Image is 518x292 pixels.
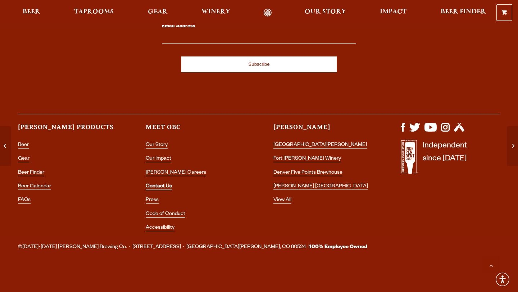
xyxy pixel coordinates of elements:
[197,9,235,17] a: Winery
[162,22,356,31] label: Email Address
[273,156,341,162] a: Fort [PERSON_NAME] Winery
[18,197,31,204] a: FAQs
[146,184,172,190] a: Contact Us
[146,211,185,218] a: Code of Conduct
[69,9,118,17] a: Taprooms
[146,197,159,204] a: Press
[454,128,464,134] a: Visit us on Untappd
[146,156,171,162] a: Our Impact
[273,123,372,138] h3: [PERSON_NAME]
[146,170,206,176] a: [PERSON_NAME] Careers
[18,184,51,190] a: Beer Calendar
[18,170,44,176] a: Beer Finder
[401,128,405,134] a: Visit us on Facebook
[181,56,337,72] input: Subscribe
[273,170,342,176] a: Denver Five Points Brewhouse
[273,197,291,204] a: View All
[305,9,346,15] span: Our Story
[201,9,230,15] span: Winery
[148,9,168,15] span: Gear
[146,123,245,138] h3: Meet OBC
[18,123,117,138] h3: [PERSON_NAME] Products
[495,272,510,287] div: Accessibility Menu
[441,128,450,134] a: Visit us on Instagram
[482,256,500,274] a: Scroll to top
[23,9,40,15] span: Beer
[18,243,367,252] span: ©[DATE]-[DATE] [PERSON_NAME] Brewing Co. · [STREET_ADDRESS] · [GEOGRAPHIC_DATA][PERSON_NAME], CO ...
[441,9,486,15] span: Beer Finder
[146,142,168,149] a: Our Story
[300,9,351,17] a: Our Story
[309,245,367,250] strong: 100% Employee Owned
[380,9,406,15] span: Impact
[74,9,114,15] span: Taprooms
[273,184,368,190] a: [PERSON_NAME] [GEOGRAPHIC_DATA]
[146,225,174,231] a: Accessibility
[18,156,29,162] a: Gear
[436,9,491,17] a: Beer Finder
[18,9,45,17] a: Beer
[273,142,367,149] a: [GEOGRAPHIC_DATA][PERSON_NAME]
[409,128,420,134] a: Visit us on X (formerly Twitter)
[254,9,281,17] a: Odell Home
[375,9,411,17] a: Impact
[424,128,437,134] a: Visit us on YouTube
[143,9,172,17] a: Gear
[18,142,29,149] a: Beer
[423,140,467,178] p: Independent since [DATE]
